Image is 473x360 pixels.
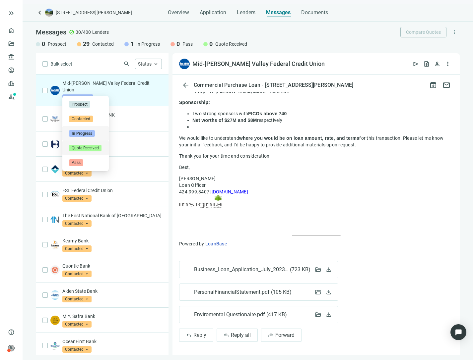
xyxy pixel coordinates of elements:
span: Application [200,9,226,16]
span: person [8,345,15,351]
button: send [411,59,421,69]
span: ( 105 KB ) [270,289,291,295]
span: download [325,311,332,318]
button: forwardForward [261,329,302,342]
div: Mid-[PERSON_NAME] Valley Federal Credit Union [192,60,325,68]
span: Overview [168,9,189,16]
img: d74d82ad-1240-428e-9c2f-bfc9b47af83d [50,190,60,199]
span: Contacted [92,41,114,47]
button: arrow_back [179,78,192,92]
span: 0 [176,40,180,48]
p: Quontic Bank [62,263,162,269]
span: download [325,289,332,295]
span: 1 [130,40,134,48]
img: 485b220d-9334-4cd8-8bbb-dc98a7004dc4 [50,240,60,249]
p: OceanFirst Bank [62,338,162,345]
p: Kearny Bank [62,237,162,244]
span: keyboard_arrow_up [153,61,159,67]
span: 0 [209,40,213,48]
span: keyboard_double_arrow_right [7,9,15,17]
span: help [8,329,15,335]
span: folder_open [315,266,321,273]
img: 54094a16-3971-4677-bfc6-83738ad80086 [50,316,60,325]
span: reply_all [224,333,229,338]
img: baca1200-808b-4938-b481-bde5278181c1 [50,341,60,350]
img: 5be5767b-4aed-4388-91a7-2d0d96412b29 [50,139,60,149]
span: folder_open [315,311,321,318]
span: Contacted [62,170,92,177]
button: person [432,59,442,69]
img: 837e6f20-7e8b-4d45-810b-459a7a5dba37 [50,165,60,174]
span: Lenders [237,9,255,16]
span: In Progress [136,41,160,47]
p: NEW MILLENNIUM BANK [62,112,162,118]
span: In Progress [69,130,95,137]
span: Contacted [62,296,92,302]
span: check_circle [69,29,74,35]
span: arrow_back [182,81,190,89]
button: folder_open [313,310,323,320]
span: Bulk select [50,60,72,68]
button: download [323,287,334,297]
span: mail [442,81,450,89]
span: Pass [69,159,83,166]
button: Compare Quotes [400,27,446,37]
span: Enviromental Questionaire.pdf [194,311,287,318]
div: Commercial Purchase Loan - [STREET_ADDRESS][PERSON_NAME] [192,82,355,88]
span: Contacted [62,346,92,353]
a: keyboard_arrow_left [36,9,44,17]
span: folder_open [315,289,321,295]
p: Mid-[PERSON_NAME] Valley Federal Credit Union [62,80,162,93]
span: [STREET_ADDRESS][PERSON_NAME] [56,9,132,16]
img: deal-logo [45,9,53,17]
img: 563dcf8c-120d-4ca5-b37b-3c2d43bc0f84 [179,59,190,69]
button: reply_allReply all [217,329,258,342]
span: 0 [42,40,45,48]
img: 563dcf8c-120d-4ca5-b37b-3c2d43bc0f84 [50,86,60,95]
button: archive [427,78,440,92]
span: more_vert [451,29,457,35]
span: Prospect [48,41,66,47]
span: PersonalFinancialStatement.pdf [194,289,291,295]
button: replyReply [179,329,213,342]
img: 0d1e8392-ceba-4fa0-8e84-75dfeecf2932 [50,265,60,275]
span: Lenders [92,29,109,35]
span: Contacted [62,195,92,202]
span: request_quote [423,61,430,67]
button: folder_open [313,265,323,275]
span: ( 417 KB ) [265,311,287,318]
span: send [413,61,419,67]
button: more_vert [449,27,460,37]
span: Prospect [69,101,90,108]
p: Promise One Bank [62,162,162,169]
span: 29 [83,40,90,48]
span: ( 723 KB ) [289,266,310,273]
span: search [123,61,130,67]
p: ESL Federal Credit Union [62,187,162,194]
span: Contacted [62,220,92,227]
span: download [325,266,332,273]
span: forward [268,333,273,338]
span: Reply [193,332,206,338]
img: c11fa8e8-d7b1-4e04-b735-c324e3156459 [50,290,60,300]
img: 8383edaf-8815-42a2-b72f-540a665a07ad [50,215,60,224]
p: M.Y. Safra Bank [62,313,162,320]
button: folder_open [313,287,323,297]
span: Contacted [62,321,92,328]
span: Messages [36,28,66,36]
span: In Progress [62,94,93,101]
span: Forward [275,332,295,338]
button: request_quote [421,59,432,69]
span: Documents [301,9,328,16]
span: Pass [182,41,193,47]
span: 30/400 [76,29,91,35]
span: Reply all [231,332,251,338]
span: more_vert [444,61,451,67]
button: download [323,265,334,275]
span: Status [138,61,152,67]
span: Quote Received [69,145,101,151]
span: Contacted [69,116,93,122]
p: The First National Bank of [GEOGRAPHIC_DATA] [62,212,162,219]
button: mail [440,78,453,92]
